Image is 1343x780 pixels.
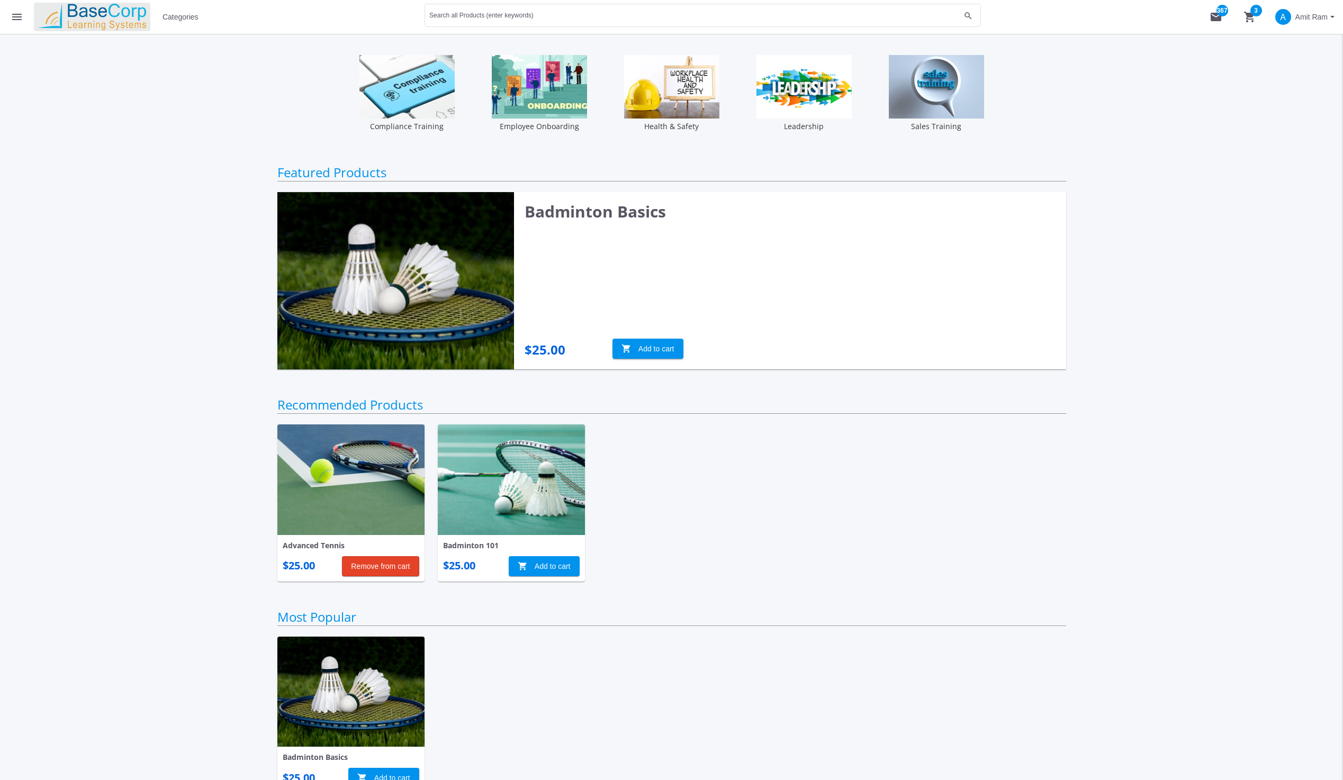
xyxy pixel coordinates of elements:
mat-icon: mail [1210,11,1222,23]
img: productPicture_a.png [277,192,514,369]
button: Remove from cart [342,556,419,576]
p: Employee Onboarding [486,119,592,132]
span: Remove from cart [351,557,410,576]
h2: Recommended Products [277,396,1066,414]
mat-icon: search [962,11,975,21]
img: catalogIcon.png [492,55,587,119]
mat-icon: shopping_cart [518,557,528,576]
mat-icon: menu [11,11,23,23]
div: $25.00 [525,341,565,359]
img: logo.png [34,4,150,30]
img: catalogIcon.png [624,55,719,119]
p: Health & Safety [619,119,725,132]
div: Badminton 101 [443,540,580,551]
mat-icon: shopping_cart [621,339,632,358]
img: catalogIcon.png [359,55,455,119]
div: Badminton Basics [283,752,419,763]
img: catalogIcon.png [889,55,984,119]
mat-icon: shopping_cart [1243,11,1256,23]
div: $25.00 [283,558,315,574]
h2: Featured Products [277,164,1066,182]
img: product image [438,424,585,535]
div: $25.00 [443,558,475,574]
p: Leadership [751,119,857,132]
button: Add to cart [612,339,683,359]
p: Compliance Training [354,119,460,132]
span: Categories [163,7,199,26]
button: Add to cart [509,556,580,576]
span: Amit Ram [1295,7,1328,26]
div: Advanced Tennis [283,540,419,551]
span: Add to cart [621,339,674,358]
span: A [1275,9,1291,25]
img: catalogIcon.png [756,55,852,119]
h2: Most Popular [277,608,1066,626]
img: product image [277,637,425,747]
span: Add to cart [518,557,571,576]
h3: Badminton Basics [525,203,1056,220]
img: product image [277,424,425,535]
p: Sales Training [884,119,989,132]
